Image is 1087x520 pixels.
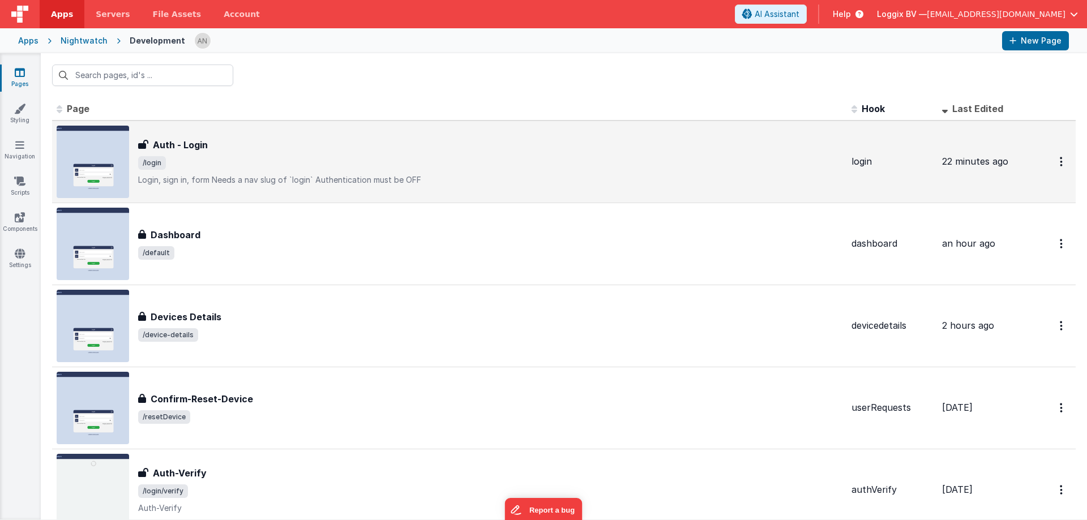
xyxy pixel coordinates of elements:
button: New Page [1002,31,1069,50]
div: login [851,155,933,168]
span: File Assets [153,8,202,20]
span: /device-details [138,328,198,342]
button: Options [1053,478,1071,501]
span: Last Edited [952,103,1003,114]
img: f1d78738b441ccf0e1fcb79415a71bae [195,33,211,49]
span: [DATE] [942,484,973,495]
span: 2 hours ago [942,320,994,331]
button: Options [1053,232,1071,255]
button: Options [1053,150,1071,173]
div: authVerify [851,483,933,496]
span: Help [833,8,851,20]
span: Loggix BV — [877,8,927,20]
button: Options [1053,314,1071,337]
h3: Auth - Login [153,138,208,152]
p: Auth-Verify [138,502,842,514]
h3: Devices Details [151,310,221,324]
p: Login, sign in, form Needs a nav slug of `login` Authentication must be OFF [138,174,842,186]
span: AI Assistant [755,8,799,20]
button: Loggix BV — [EMAIL_ADDRESS][DOMAIN_NAME] [877,8,1078,20]
div: Development [130,35,185,46]
span: /login/verify [138,484,188,498]
span: Hook [862,103,885,114]
span: Apps [51,8,73,20]
span: 22 minutes ago [942,156,1008,167]
div: Nightwatch [61,35,108,46]
span: /default [138,246,174,260]
button: AI Assistant [735,5,807,24]
h3: Auth-Verify [153,466,207,480]
span: an hour ago [942,238,995,249]
button: Options [1053,396,1071,419]
span: /login [138,156,166,170]
span: [DATE] [942,402,973,413]
span: [EMAIL_ADDRESS][DOMAIN_NAME] [927,8,1065,20]
input: Search pages, id's ... [52,65,233,86]
div: Apps [18,35,38,46]
div: userRequests [851,401,933,414]
div: dashboard [851,237,933,250]
h3: Confirm-Reset-Device [151,392,253,406]
span: Servers [96,8,130,20]
div: devicedetails [851,319,933,332]
span: /resetDevice [138,410,190,424]
h3: Dashboard [151,228,200,242]
span: Page [67,103,89,114]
